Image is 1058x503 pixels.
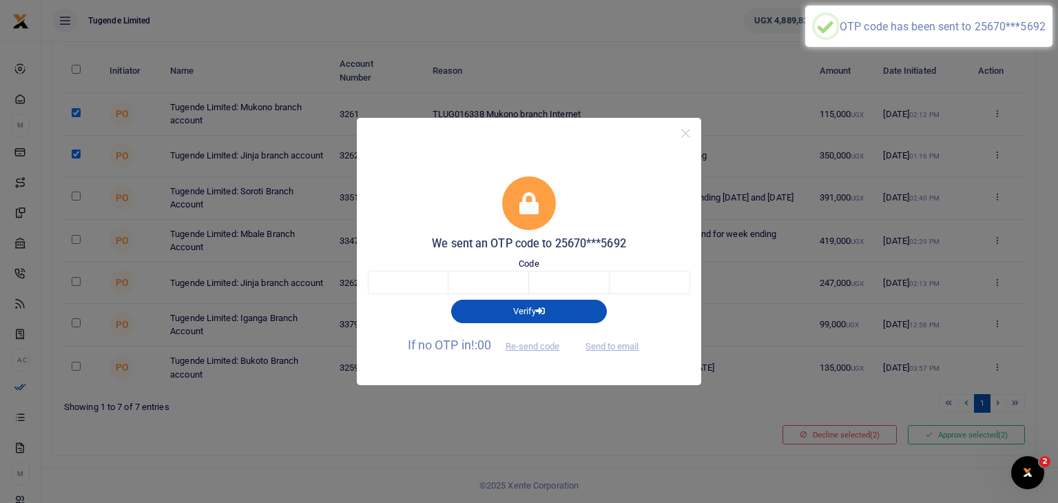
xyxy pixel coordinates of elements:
[408,338,572,352] span: If no OTP in
[471,338,491,352] span: !:00
[840,20,1046,33] div: OTP code has been sent to 25670***5692
[368,237,690,251] h5: We sent an OTP code to 25670***5692
[676,123,696,143] button: Close
[1039,456,1050,467] span: 2
[451,300,607,323] button: Verify
[1011,456,1044,489] iframe: Intercom live chat
[519,257,539,271] label: Code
